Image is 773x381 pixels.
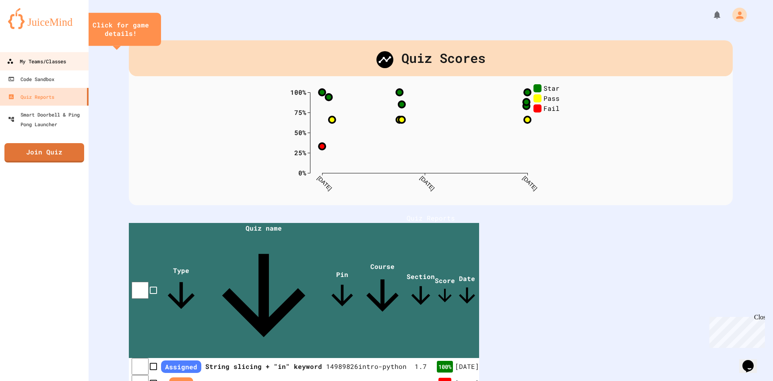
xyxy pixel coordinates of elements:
[724,6,749,24] div: My Account
[544,83,560,92] text: Star
[161,266,201,316] span: Type
[161,360,201,373] span: Assigned
[544,94,560,102] text: Pass
[521,175,538,192] text: [DATE]
[455,358,479,375] td: [DATE]
[8,8,81,29] img: logo-orange.svg
[89,21,153,38] div: Click for game details!
[8,110,85,129] div: Smart Doorbell & Ping Pong Launcher
[326,358,358,375] td: 14989826
[290,87,306,96] text: 100%
[7,56,66,67] div: My Teams/Classes
[706,314,765,348] iframe: chat widget
[437,361,453,373] div: 100 %
[739,349,765,373] iframe: chat widget
[129,213,733,223] h1: Quiz Reports
[419,175,436,192] text: [DATE]
[455,274,479,308] span: Date
[298,168,306,177] text: 0%
[294,128,306,136] text: 50%
[3,3,56,51] div: Chat with us now!Close
[129,40,733,76] div: Quiz Scores
[407,272,435,310] span: Section
[358,362,407,371] div: intro-python
[407,362,435,371] div: 1 . 7
[435,276,455,306] span: Score
[358,262,407,320] span: Course
[8,74,54,84] div: Code Sandbox
[294,108,306,116] text: 75%
[316,175,333,192] text: [DATE]
[544,104,560,112] text: Fail
[294,148,306,156] text: 25%
[201,224,326,358] span: Quiz name
[4,143,84,162] a: Join Quiz
[132,282,149,299] input: select all desserts
[8,92,54,102] div: Quiz Reports
[201,358,326,375] th: String slicing + "in" keyword
[326,270,358,312] span: Pin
